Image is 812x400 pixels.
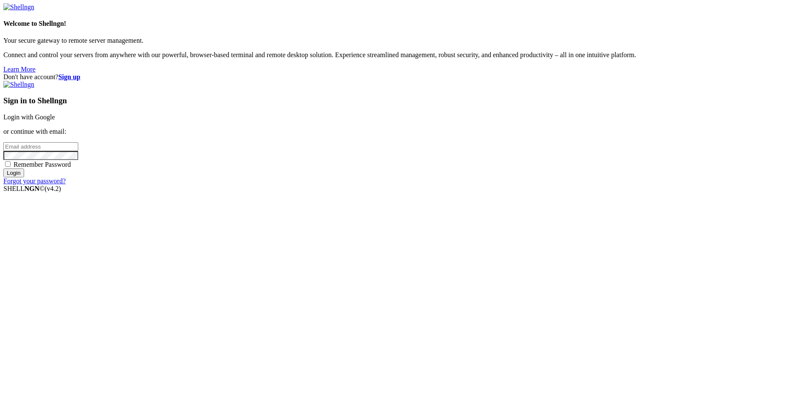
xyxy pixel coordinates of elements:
div: Don't have account? [3,73,809,81]
h4: Welcome to Shellngn! [3,20,809,28]
img: Shellngn [3,81,34,88]
a: Forgot your password? [3,177,66,185]
p: Your secure gateway to remote server management. [3,37,809,44]
span: Remember Password [14,161,71,168]
input: Remember Password [5,161,11,167]
p: or continue with email: [3,128,809,135]
b: NGN [25,185,40,192]
span: 4.2.0 [45,185,61,192]
h3: Sign in to Shellngn [3,96,809,105]
a: Login with Google [3,113,55,121]
a: Learn More [3,66,36,73]
img: Shellngn [3,3,34,11]
input: Login [3,168,24,177]
span: SHELL © [3,185,61,192]
input: Email address [3,142,78,151]
p: Connect and control your servers from anywhere with our powerful, browser-based terminal and remo... [3,51,809,59]
a: Sign up [58,73,80,80]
